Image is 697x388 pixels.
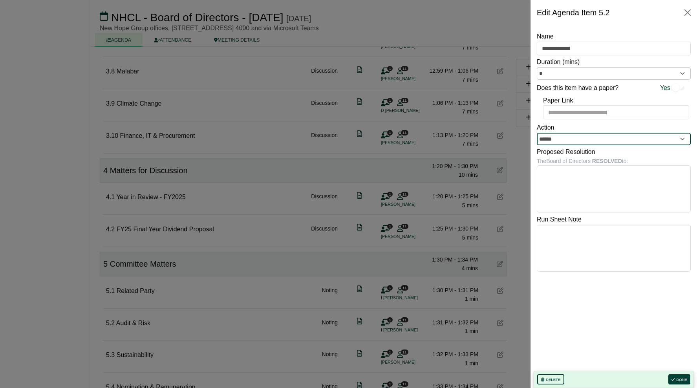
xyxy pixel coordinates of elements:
[660,83,670,93] span: Yes
[543,95,573,106] label: Paper Link
[537,123,554,133] label: Action
[537,6,610,19] div: Edit Agenda Item 5.2
[537,214,582,225] label: Run Sheet Note
[537,374,564,384] button: Delete
[537,83,618,93] label: Does this item have a paper?
[537,147,595,157] label: Proposed Resolution
[592,158,622,164] b: RESOLVED
[537,31,554,42] label: Name
[668,374,690,384] button: Done
[681,6,694,19] button: Close
[537,57,580,67] label: Duration (mins)
[537,157,691,165] div: The Board of Directors to:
